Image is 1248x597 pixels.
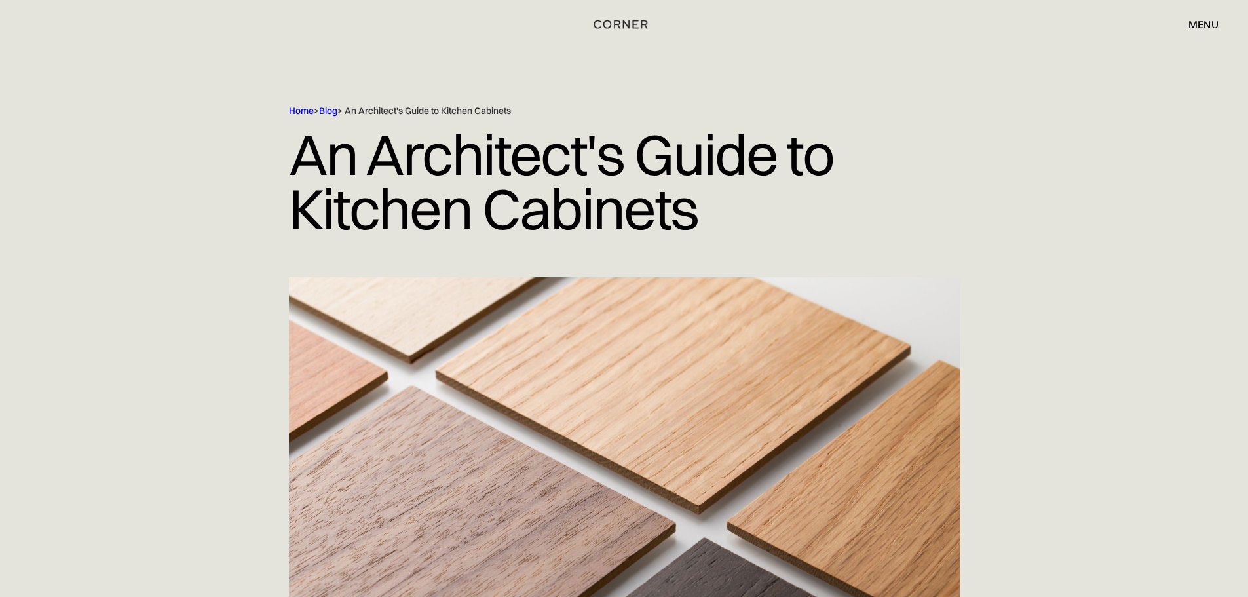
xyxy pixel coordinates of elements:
[289,117,960,246] h1: An Architect's Guide to Kitchen Cabinets
[289,105,905,117] div: > > An Architect's Guide to Kitchen Cabinets
[1175,13,1219,35] div: menu
[319,105,337,117] a: Blog
[289,105,314,117] a: Home
[579,16,669,33] a: home
[1188,19,1219,29] div: menu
